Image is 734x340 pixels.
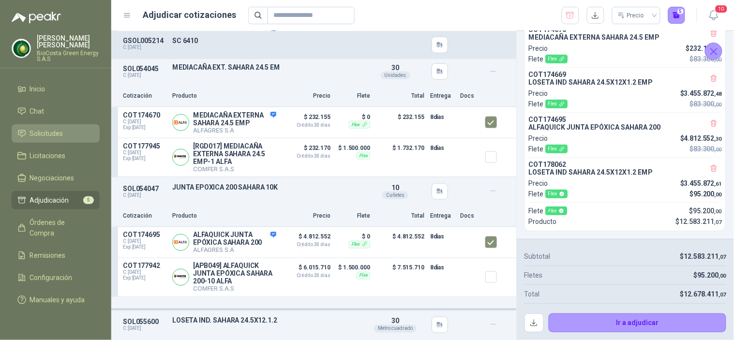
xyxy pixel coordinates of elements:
[357,152,370,160] div: Flex
[123,37,166,44] p: GSOL005214
[376,231,424,254] p: $ 4.812.552
[460,91,479,101] p: Docs
[336,231,370,243] p: $ 0
[30,217,90,238] span: Órdenes de Compra
[374,325,417,333] div: Metro cuadrado
[282,231,330,248] p: $ 4.812.552
[430,262,454,274] p: 8 días
[529,189,568,199] p: Flete
[529,216,557,227] p: Producto
[123,44,166,50] p: C: [DATE]
[676,216,722,227] p: $
[391,64,399,72] span: 30
[529,144,568,154] p: Flete
[282,243,330,248] span: Crédito 30 días
[668,7,686,24] button: 5
[460,211,479,221] p: Docs
[694,190,722,198] span: 95.200
[690,189,722,199] p: $
[282,91,330,101] p: Precio
[391,317,399,325] span: 30
[690,44,722,52] span: 232.154
[694,55,722,63] span: 83.300
[193,285,276,293] p: COMFER S.A.S
[546,190,568,198] div: Flex
[12,246,100,265] a: Remisiones
[123,276,166,281] span: Exp: [DATE]
[529,78,722,86] p: LOSETA IND SAHARA 24.5X12X1.2 EMP
[172,63,365,71] p: MEDIACAÑA EXT. SAHARA 24.5 EM
[546,55,568,63] div: Flex
[357,272,370,280] div: Flex
[83,196,94,204] span: 5
[193,247,276,254] p: ALFAGRES S.A
[524,251,551,262] p: Subtotal
[193,111,276,127] p: MEDIACAÑA EXTERNA SAHARA 24.5 EMP
[30,195,69,206] span: Adjudicación
[336,91,370,101] p: Flete
[30,84,45,94] span: Inicio
[336,111,370,123] p: $ 0
[694,145,722,153] span: 83.300
[336,211,370,221] p: Flete
[546,207,568,215] div: Flex
[376,142,424,173] p: $ 1.732.170
[529,161,722,168] p: COT178062
[193,231,276,247] p: ALFAQUICK JUNTA EPÓXICA SAHARA 200
[391,184,399,192] span: 10
[715,91,722,97] span: ,48
[37,35,100,48] p: [PERSON_NAME] [PERSON_NAME]
[376,111,424,134] p: $ 232.155
[349,121,370,129] div: Flex
[123,262,166,270] p: COT177942
[12,80,100,98] a: Inicio
[529,168,722,176] p: LOSETA IND SAHARA 24.5X12X1.2 EMP
[123,211,166,221] p: Cotización
[715,102,722,108] span: ,00
[12,291,100,309] a: Manuales y ayuda
[690,144,722,154] p: $
[549,313,727,333] button: Ir a adjudicar
[681,88,722,99] p: $
[684,252,726,260] span: 12.583.211
[336,262,370,274] p: $ 1.500.000
[193,262,276,285] p: [APB049] ALFAQUICK JUNTA EPÓXICA SAHARA 200-10 ALFA
[719,292,726,298] span: ,07
[680,218,722,225] span: 12.583.211
[282,123,330,128] span: Crédito 30 días
[123,192,166,198] p: C: [DATE]
[529,33,722,41] p: MEDIACAÑA EXTERNA SAHARA 24.5 EMP
[719,273,726,279] span: ,00
[430,142,454,154] p: 8 días
[173,115,189,131] img: Company Logo
[715,219,722,225] span: ,07
[376,91,424,101] p: Total
[123,231,166,239] p: COT174695
[12,102,100,120] a: Chat
[715,136,722,142] span: ,30
[282,274,330,279] span: Crédito 30 días
[681,178,722,189] p: $
[430,91,454,101] p: Entrega
[172,317,365,325] p: LOSETA IND. SAHARA 24.5X12.1.2
[123,142,166,150] p: COT177945
[30,295,85,305] span: Manuales y ayuda
[715,147,722,153] span: ,00
[376,211,424,221] p: Total
[12,12,61,23] img: Logo peakr
[694,270,726,281] p: $
[12,191,100,209] a: Adjudicación5
[376,262,424,293] p: $ 7.515.710
[30,272,73,283] span: Configuración
[123,125,166,131] span: Exp: [DATE]
[715,208,722,215] span: ,00
[680,251,726,262] p: $
[173,149,189,165] img: Company Logo
[143,8,237,22] h1: Adjudicar cotizaciones
[123,318,166,326] p: SOL055600
[529,123,722,131] p: ALFAQUICK JUNTA EPÓXICA SAHARA 200
[529,133,548,144] p: Precio
[715,57,722,63] span: ,00
[529,71,722,78] p: COT174669
[123,156,166,162] span: Exp: [DATE]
